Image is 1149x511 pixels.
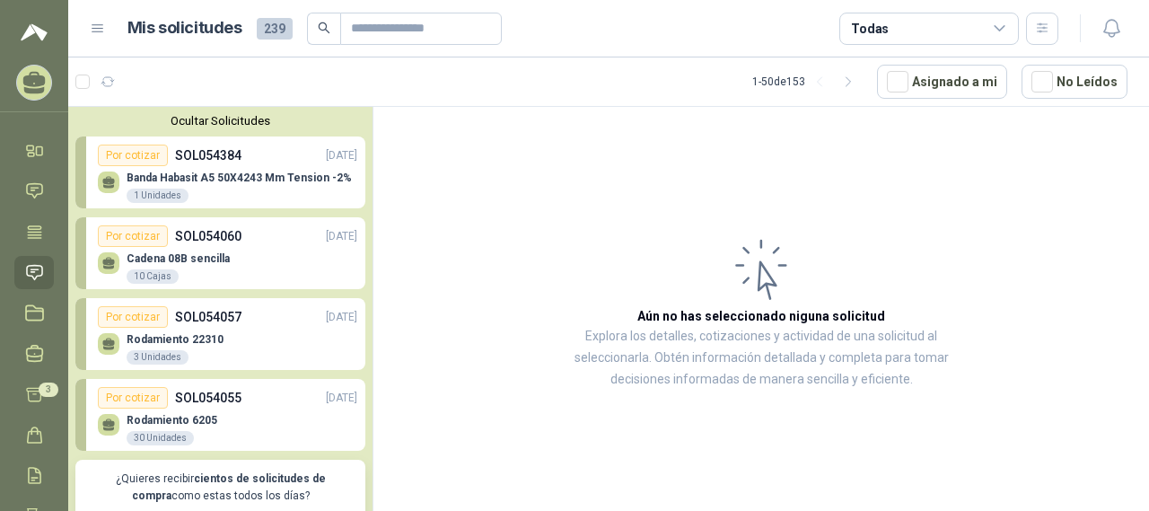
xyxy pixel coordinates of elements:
button: No Leídos [1022,65,1127,99]
p: Banda Habasit A5 50X4243 Mm Tension -2% [127,172,352,184]
img: Logo peakr [21,22,48,43]
div: Por cotizar [98,306,168,328]
p: [DATE] [326,309,357,326]
div: 30 Unidades [127,431,194,445]
div: Por cotizar [98,145,168,166]
a: Por cotizarSOL054057[DATE] Rodamiento 223103 Unidades [75,298,365,370]
div: 1 - 50 de 153 [752,67,863,96]
p: Rodamiento 22310 [127,333,224,346]
p: SOL054057 [175,307,241,327]
div: 3 Unidades [127,350,189,365]
p: SOL054060 [175,226,241,246]
span: 3 [39,383,58,397]
a: Por cotizarSOL054055[DATE] Rodamiento 620530 Unidades [75,379,365,451]
span: search [318,22,330,34]
h3: Aún no has seleccionado niguna solicitud [637,306,885,326]
p: Cadena 08B sencilla [127,252,230,265]
p: [DATE] [326,390,357,407]
a: 3 [14,378,54,411]
p: ¿Quieres recibir como estas todos los días? [86,471,355,505]
h1: Mis solicitudes [127,15,242,41]
div: Por cotizar [98,387,168,409]
button: Asignado a mi [877,65,1007,99]
span: 239 [257,18,293,40]
a: Por cotizarSOL054060[DATE] Cadena 08B sencilla10 Cajas [75,217,365,289]
p: SOL054055 [175,388,241,408]
button: Ocultar Solicitudes [75,114,365,128]
div: 1 Unidades [127,189,189,203]
div: 10 Cajas [127,269,179,284]
p: Explora los detalles, cotizaciones y actividad de una solicitud al seleccionarla. Obtén informaci... [553,326,969,391]
b: cientos de solicitudes de compra [132,472,326,502]
p: Rodamiento 6205 [127,414,217,427]
p: [DATE] [326,147,357,164]
div: Todas [851,19,889,39]
p: [DATE] [326,228,357,245]
div: Por cotizar [98,225,168,247]
p: SOL054384 [175,145,241,165]
a: Por cotizarSOL054384[DATE] Banda Habasit A5 50X4243 Mm Tension -2%1 Unidades [75,137,365,208]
